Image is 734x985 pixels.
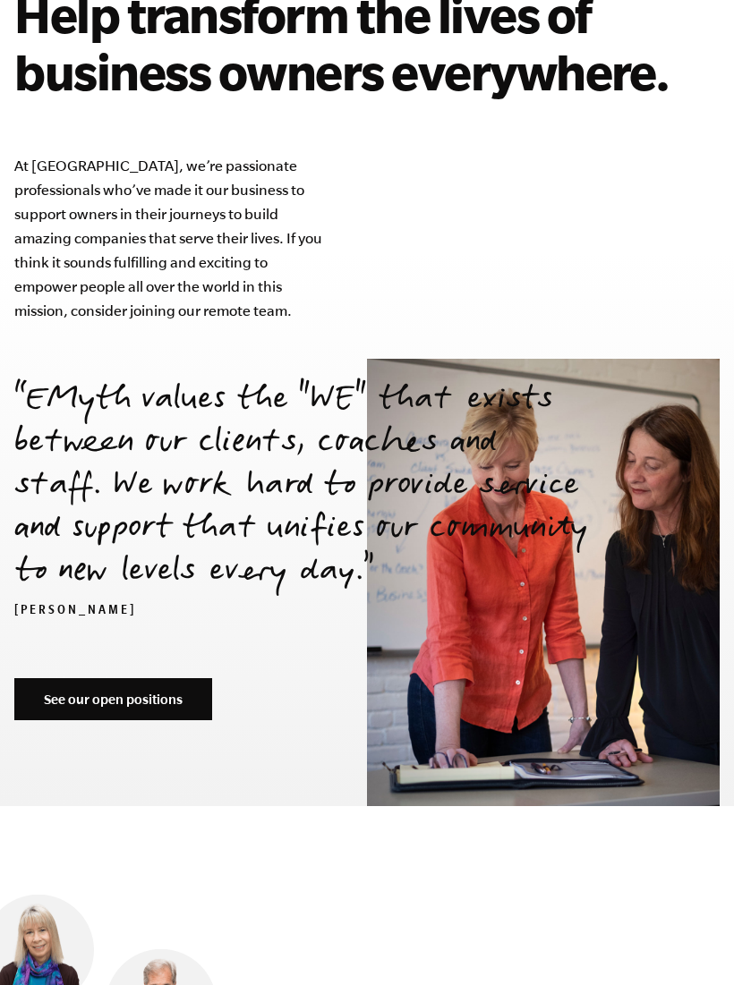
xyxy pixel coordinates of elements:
[14,605,136,619] cite: [PERSON_NAME]
[14,154,332,323] p: At [GEOGRAPHIC_DATA], we’re passionate professionals who’ve made it our business to support owner...
[14,678,212,721] a: See our open positions
[644,899,734,985] iframe: Chat Widget
[14,380,587,595] p: EMyth values the "WE" that exists between our clients, coaches and staff. We work hard to provide...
